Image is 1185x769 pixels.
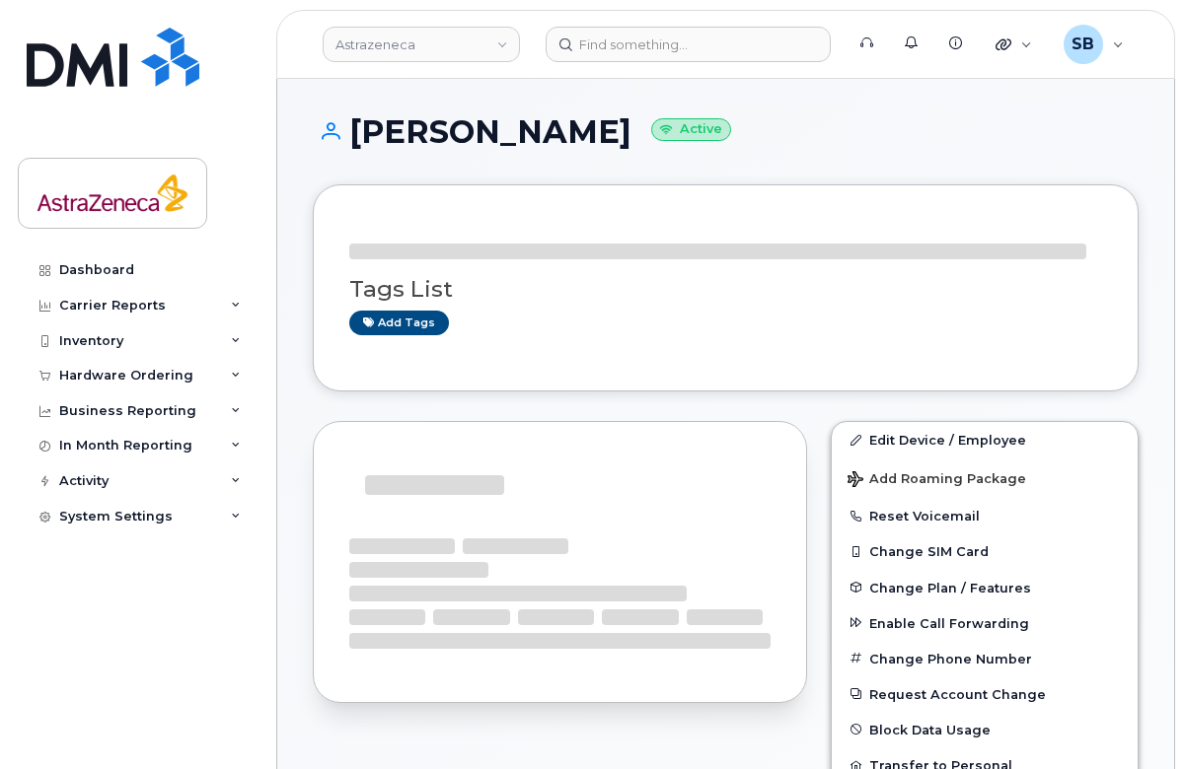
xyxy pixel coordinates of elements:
span: Enable Call Forwarding [869,615,1029,630]
button: Change SIM Card [832,533,1138,569]
button: Enable Call Forwarding [832,605,1138,641]
button: Add Roaming Package [832,457,1138,498]
button: Change Phone Number [832,641,1138,676]
span: Add Roaming Package [848,471,1026,490]
h1: [PERSON_NAME] [313,114,1139,149]
button: Change Plan / Features [832,570,1138,605]
a: Add tags [349,311,449,335]
button: Request Account Change [832,676,1138,712]
button: Reset Voicemail [832,498,1138,533]
span: Change Plan / Features [869,580,1031,594]
small: Active [651,118,731,141]
a: Edit Device / Employee [832,422,1138,457]
button: Block Data Usage [832,712,1138,747]
h3: Tags List [349,277,1102,302]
